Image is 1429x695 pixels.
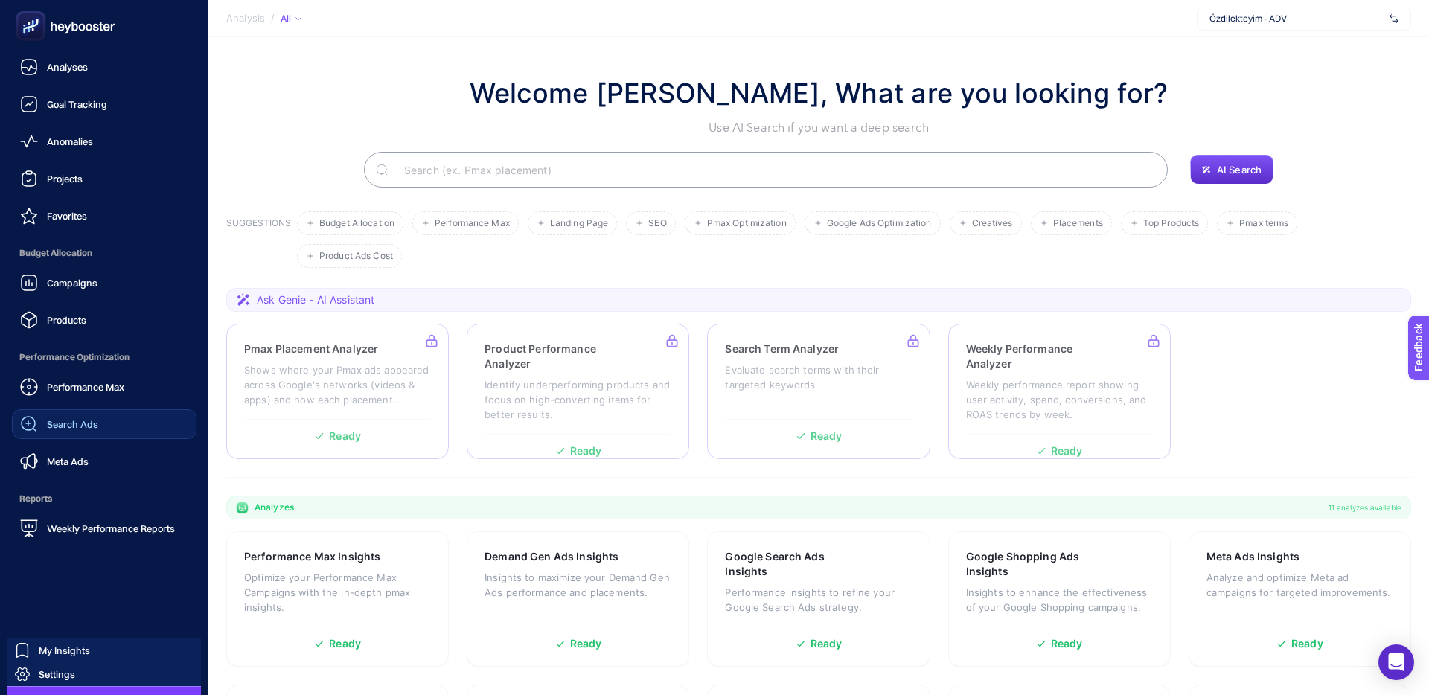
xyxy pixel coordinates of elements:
[47,418,98,430] span: Search Ads
[966,585,1153,615] p: Insights to enhance the effectiveness of your Google Shopping campaigns.
[485,549,618,564] h3: Demand Gen Ads Insights
[226,217,291,268] h3: SUGGESTIONS
[47,98,107,110] span: Goal Tracking
[12,372,196,402] a: Performance Max
[470,119,1169,137] p: Use AI Search if you want a deep search
[1239,218,1288,229] span: Pmax terms
[12,126,196,156] a: Anomalies
[47,522,175,534] span: Weekly Performance Reports
[648,218,666,229] span: SEO
[7,638,201,662] a: My Insights
[966,549,1107,579] h3: Google Shopping Ads Insights
[226,13,265,25] span: Analysis
[1378,644,1414,680] div: Open Intercom Messenger
[1053,218,1103,229] span: Placements
[47,61,88,73] span: Analyses
[1291,638,1323,649] span: Ready
[12,52,196,82] a: Analyses
[255,502,294,513] span: Analyzes
[39,668,75,680] span: Settings
[226,531,449,667] a: Performance Max InsightsOptimize your Performance Max Campaigns with the in-depth pmax insights.R...
[47,210,87,222] span: Favorites
[319,218,394,229] span: Budget Allocation
[1206,549,1299,564] h3: Meta Ads Insights
[226,324,449,459] a: Pmax Placement AnalyzerShows where your Pmax ads appeared across Google's networks (videos & apps...
[707,531,930,667] a: Google Search Ads InsightsPerformance insights to refine your Google Search Ads strategy.Ready
[12,164,196,193] a: Projects
[725,549,865,579] h3: Google Search Ads Insights
[827,218,932,229] span: Google Ads Optimization
[39,644,90,656] span: My Insights
[1143,218,1199,229] span: Top Products
[47,455,89,467] span: Meta Ads
[319,251,393,262] span: Product Ads Cost
[12,484,196,513] span: Reports
[12,513,196,543] a: Weekly Performance Reports
[1189,531,1411,667] a: Meta Ads InsightsAnalyze and optimize Meta ad campaigns for targeted improvements.Ready
[435,218,510,229] span: Performance Max
[281,13,301,25] div: All
[725,585,912,615] p: Performance insights to refine your Google Search Ads strategy.
[271,12,275,24] span: /
[972,218,1013,229] span: Creatives
[7,662,201,686] a: Settings
[467,531,689,667] a: Demand Gen Ads InsightsInsights to maximize your Demand Gen Ads performance and placements.Ready
[1329,502,1401,513] span: 11 analyzes available
[9,4,57,16] span: Feedback
[329,638,361,649] span: Ready
[47,173,83,185] span: Projects
[12,238,196,268] span: Budget Allocation
[948,324,1171,459] a: Weekly Performance AnalyzerWeekly performance report showing user activity, spend, conversions, a...
[707,324,930,459] a: Search Term AnalyzerEvaluate search terms with their targeted keywordsReady
[1217,164,1262,176] span: AI Search
[485,570,671,600] p: Insights to maximize your Demand Gen Ads performance and placements.
[47,314,86,326] span: Products
[12,305,196,335] a: Products
[1390,11,1398,26] img: svg%3e
[47,381,124,393] span: Performance Max
[47,277,97,289] span: Campaigns
[811,638,843,649] span: Ready
[948,531,1171,667] a: Google Shopping Ads InsightsInsights to enhance the effectiveness of your Google Shopping campaig...
[257,292,374,307] span: Ask Genie - AI Assistant
[12,446,196,476] a: Meta Ads
[467,324,689,459] a: Product Performance AnalyzerIdentify underperforming products and focus on high-converting items ...
[1209,13,1384,25] span: Özdilekteyim - ADV
[570,638,602,649] span: Ready
[707,218,787,229] span: Pmax Optimization
[392,149,1156,190] input: Search
[12,89,196,119] a: Goal Tracking
[550,218,608,229] span: Landing Page
[244,549,380,564] h3: Performance Max Insights
[12,268,196,298] a: Campaigns
[47,135,93,147] span: Anomalies
[12,409,196,439] a: Search Ads
[1206,570,1393,600] p: Analyze and optimize Meta ad campaigns for targeted improvements.
[244,570,431,615] p: Optimize your Performance Max Campaigns with the in-depth pmax insights.
[1190,155,1273,185] button: AI Search
[12,342,196,372] span: Performance Optimization
[1051,638,1083,649] span: Ready
[470,73,1169,113] h1: Welcome [PERSON_NAME], What are you looking for?
[12,201,196,231] a: Favorites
